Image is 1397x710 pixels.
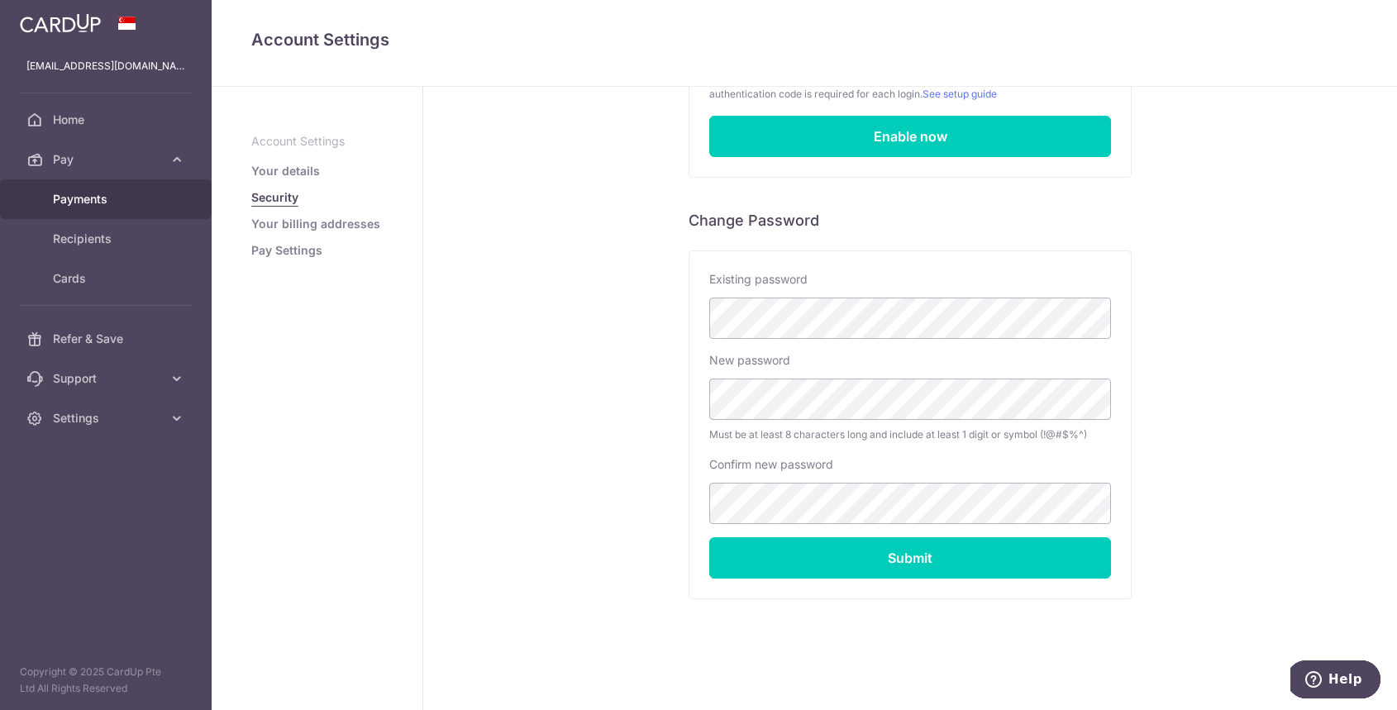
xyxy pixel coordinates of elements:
label: New password [709,352,790,369]
a: Your details [251,163,320,179]
span: Cards [53,270,162,287]
h6: Change Password [689,211,1132,231]
a: Enable now [709,116,1111,157]
a: Your billing addresses [251,216,380,232]
span: Help [38,12,72,26]
p: [EMAIL_ADDRESS][DOMAIN_NAME] [26,58,185,74]
span: Recipients [53,231,162,247]
span: Settings [53,410,162,426]
span: Must be at least 8 characters long and include at least 1 digit or symbol (!@#$%^) [709,426,1111,443]
input: Submit [709,537,1111,579]
p: Account Settings [251,133,383,150]
h4: Account Settings [251,26,1357,53]
a: Security [251,189,298,206]
span: Support [53,370,162,387]
span: Payments [53,191,162,207]
span: Home [53,112,162,128]
span: Refer & Save [53,331,162,347]
span: Pay [53,151,162,168]
img: CardUp [20,13,101,33]
a: See setup guide [923,88,997,100]
a: Pay Settings [251,242,322,259]
iframe: Opens a widget where you can find more information [1290,660,1380,702]
label: Confirm new password [709,456,833,473]
label: Existing password [709,271,808,288]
